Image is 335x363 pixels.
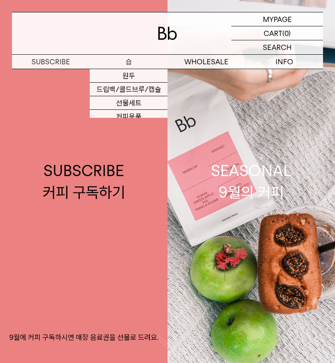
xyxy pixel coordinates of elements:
p: INFO [245,55,323,69]
a: SUBSCRIBE [12,55,90,69]
a: 커피용품 [90,110,167,123]
p: MYPAGE [263,12,292,26]
div: SEASONAL 9월의 커피 [211,160,292,202]
a: 선물세트 [90,96,167,110]
p: WHOLESALE [167,55,245,69]
p: (0) [282,26,291,40]
p: CART [264,26,282,40]
div: SUBSCRIBE 커피 구독하기 [43,160,125,202]
a: CART (0) [231,26,323,40]
a: 숍 [90,55,167,69]
a: MYPAGE [231,12,323,26]
img: 로고 [158,27,177,40]
a: 도매 서비스 [167,69,245,83]
a: 원두 [90,69,167,83]
p: SEARCH [263,40,292,54]
a: 드립백/콜드브루/캡슐 [90,83,167,96]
